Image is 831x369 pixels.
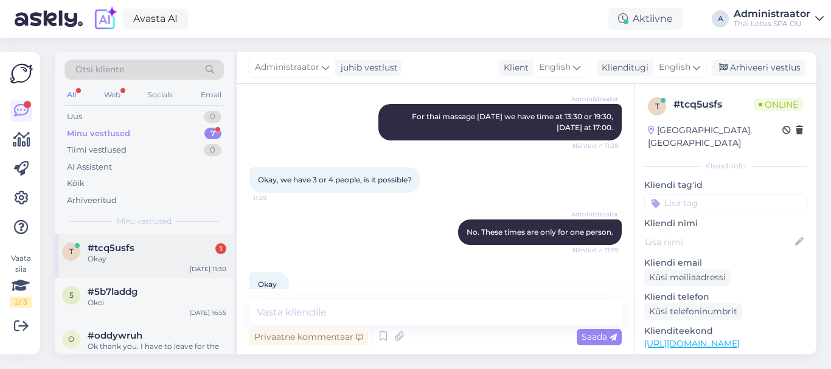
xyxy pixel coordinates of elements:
div: All [64,87,78,103]
div: 2 / 3 [10,297,32,308]
div: Klienditugi [597,61,648,74]
img: explore-ai [92,6,118,32]
div: Kõik [67,178,85,190]
div: Ok thank you. I have to leave for the airport at 19:30 [88,341,226,363]
div: Thai Lotus SPA OÜ [734,19,810,29]
p: Kliendi email [644,257,807,269]
p: Vaata edasi ... [644,354,807,365]
div: # tcq5usfs [673,97,754,112]
div: Uus [67,111,82,123]
div: [GEOGRAPHIC_DATA], [GEOGRAPHIC_DATA] [648,124,782,150]
div: Minu vestlused [67,128,130,140]
span: Otsi kliente [75,63,124,76]
span: Okay, we have 3 or 4 people, is it possible? [258,175,412,184]
div: A [712,10,729,27]
span: For thai massage [DATE] we have time at 13:30 or 19:30, [DATE] at 17:00. [412,112,615,132]
a: [URL][DOMAIN_NAME] [644,338,740,349]
span: Administraator [255,61,319,74]
span: #5b7laddg [88,286,137,297]
span: Online [754,98,803,111]
div: 0 [204,111,221,123]
span: Nähtud ✓ 11:29 [572,246,618,255]
span: #oddywruh [88,330,142,341]
div: 1 [215,243,226,254]
div: Email [198,87,224,103]
span: English [539,61,571,74]
span: 11:29 [253,193,299,202]
span: t [69,247,74,256]
span: Minu vestlused [117,216,172,227]
span: o [68,334,74,343]
div: Aktiivne [608,8,683,30]
div: Administraator [734,9,810,19]
div: juhib vestlust [336,61,398,74]
div: Küsi telefoninumbrit [644,303,742,320]
span: #tcq5usfs [88,243,134,253]
div: Privaatne kommentaar [249,329,368,345]
div: Tiimi vestlused [67,144,127,156]
p: Klienditeekond [644,325,807,337]
div: Arhiveeri vestlus [712,60,805,76]
div: AI Assistent [67,161,112,173]
span: Okay [258,280,277,289]
div: 0 [204,144,221,156]
span: Administraator [571,94,618,103]
div: Okei [88,297,226,308]
div: Klient [499,61,529,74]
input: Lisa tag [644,194,807,212]
div: 7 [204,128,221,140]
span: Nähtud ✓ 11:28 [572,141,618,150]
a: Avasta AI [123,9,188,29]
div: Web [102,87,123,103]
div: Küsi meiliaadressi [644,269,731,286]
span: English [659,61,690,74]
span: Administraator [571,210,618,219]
span: Saada [582,331,617,342]
div: Socials [145,87,175,103]
img: Askly Logo [10,62,33,85]
p: Kliendi tag'id [644,179,807,191]
span: No. These times are only for one person. [467,227,613,236]
div: [DATE] 11:30 [190,264,226,274]
span: t [655,102,659,111]
div: Vaata siia [10,253,32,308]
input: Lisa nimi [645,235,793,249]
div: Okay [88,253,226,264]
p: Kliendi nimi [644,217,807,230]
p: Kliendi telefon [644,291,807,303]
div: [DATE] 16:55 [189,308,226,317]
a: AdministraatorThai Lotus SPA OÜ [734,9,824,29]
div: Arhiveeritud [67,195,117,207]
span: 5 [69,291,74,300]
div: Kliendi info [644,160,807,171]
